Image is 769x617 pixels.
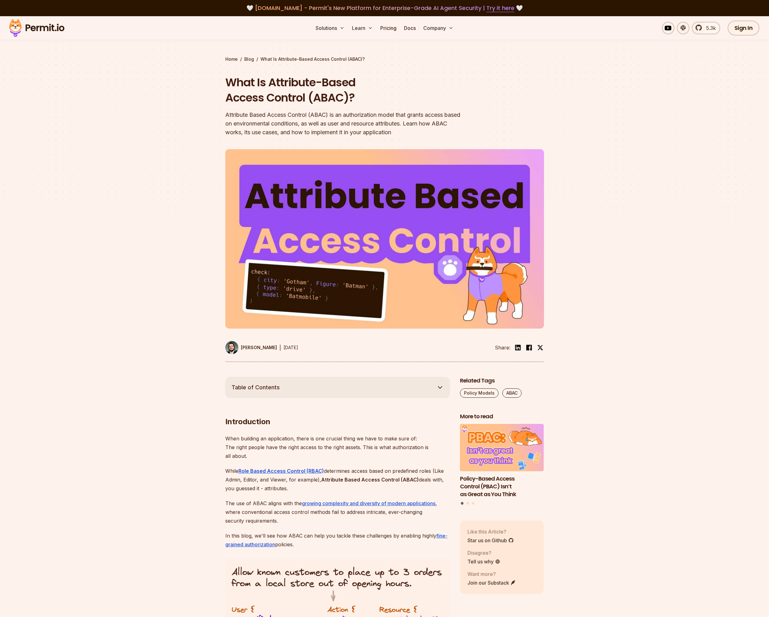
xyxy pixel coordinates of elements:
[460,424,544,471] img: Policy-Based Access Control (PBAC) Isn’t as Great as You Think
[225,533,448,548] a: fine-grained authorization
[460,388,499,398] a: Policy Models
[467,558,500,565] a: Tell us why
[313,22,347,34] button: Solutions
[467,502,469,505] button: Go to slide 2
[225,377,450,398] button: Table of Contents
[460,475,544,498] h3: Policy-Based Access Control (PBAC) Isn’t as Great as You Think
[225,499,450,525] p: The use of ABAC aligns with the , where conventional access control methods fail to address intri...
[232,383,280,392] span: Table of Contents
[225,467,450,493] p: While determines access based on predefined roles (Like Admin, Editor, and Viewer, for example), ...
[421,22,456,34] button: Company
[302,500,435,506] a: growing complexity and diversity of modern applications
[514,344,522,351] img: linkedin
[225,531,450,549] p: In this blog, we'll see how ABAC can help you tackle these challenges by enabling highly policies.
[728,21,760,36] a: Sign In
[225,149,544,329] img: What Is Attribute-Based Access Control (ABAC)?
[472,502,474,505] button: Go to slide 3
[321,477,419,483] strong: Attribute Based Access Control (ABAC)
[238,468,324,474] a: Role Based Access Control (RBAC)
[255,4,514,12] span: [DOMAIN_NAME] - Permit's New Platform for Enterprise-Grade AI Agent Security |
[225,341,238,354] img: Gabriel L. Manor
[537,344,543,351] img: twitter
[244,56,254,62] a: Blog
[467,549,500,557] p: Disagree?
[225,56,238,62] a: Home
[525,344,533,351] img: facebook
[15,4,754,12] div: 🤍 🤍
[225,417,270,426] strong: Introduction
[467,528,514,535] p: Like this Article?
[460,424,544,498] li: 1 of 3
[460,377,544,385] h2: Related Tags
[284,345,298,350] time: [DATE]
[225,56,544,62] div: / /
[378,22,399,34] a: Pricing
[486,4,514,12] a: Try it here
[401,22,418,34] a: Docs
[225,341,277,354] a: [PERSON_NAME]
[467,570,516,578] p: Want more?
[279,344,281,351] div: |
[460,413,544,420] h2: More to read
[349,22,375,34] button: Learn
[6,17,67,39] img: Permit logo
[225,75,464,106] h1: What Is Attribute-Based Access Control (ABAC)?
[461,502,464,505] button: Go to slide 1
[460,424,544,498] a: Policy-Based Access Control (PBAC) Isn’t as Great as You ThinkPolicy-Based Access Control (PBAC) ...
[460,424,544,505] div: Posts
[225,111,464,137] div: Attribute Based Access Control (ABAC) is an authorization model that grants access based on envir...
[702,24,716,32] span: 5.3k
[692,22,720,34] a: 5.3k
[467,579,516,586] a: Join our Substack
[241,344,277,351] p: [PERSON_NAME]
[502,388,522,398] a: ABAC
[495,344,510,351] li: Share:
[467,537,514,544] a: Star us on Github
[225,434,450,460] p: When building an application, there is one crucial thing we have to make sure of: The right peopl...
